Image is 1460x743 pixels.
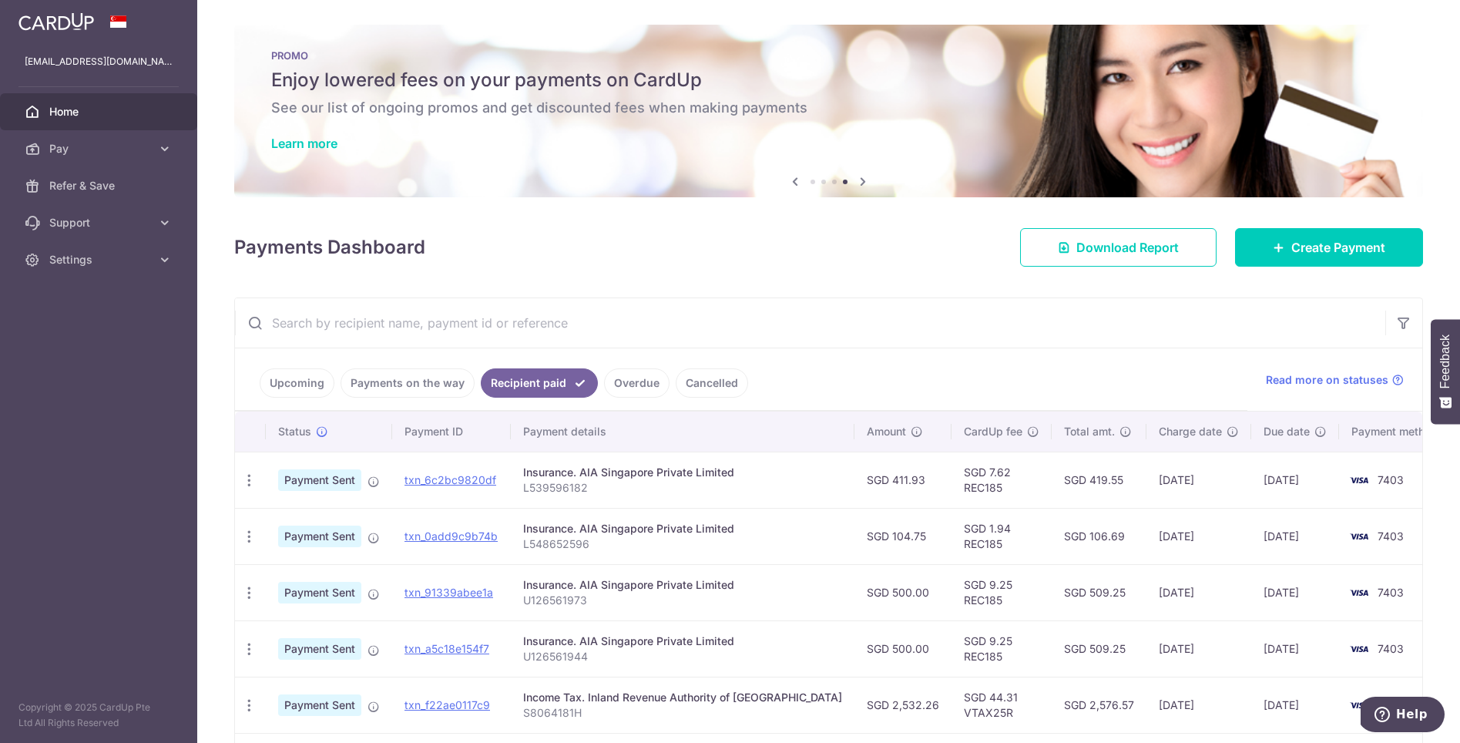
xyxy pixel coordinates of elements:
td: SGD 2,576.57 [1052,677,1146,733]
td: [DATE] [1146,564,1251,620]
td: [DATE] [1146,677,1251,733]
span: Amount [867,424,906,439]
a: txn_91339abee1a [404,586,493,599]
td: SGD 104.75 [854,508,952,564]
td: SGD 1.94 REC185 [952,508,1052,564]
a: Download Report [1020,228,1217,267]
p: S8064181H [523,705,842,721]
a: Learn more [271,136,337,151]
span: Create Payment [1291,238,1385,257]
h4: Payments Dashboard [234,234,425,261]
div: Income Tax. Inland Revenue Authority of [GEOGRAPHIC_DATA] [523,690,842,705]
div: Insurance. AIA Singapore Private Limited [523,465,842,480]
span: Download Report [1076,238,1179,257]
span: Read more on statuses [1266,372,1388,388]
span: Pay [49,141,151,156]
div: Insurance. AIA Singapore Private Limited [523,577,842,593]
span: 7403 [1378,473,1404,486]
td: SGD 411.93 [854,452,952,508]
th: Payment ID [392,412,511,452]
a: Read more on statuses [1266,372,1404,388]
p: U126561944 [523,649,842,664]
td: SGD 7.62 REC185 [952,452,1052,508]
p: PROMO [271,49,1386,62]
p: U126561973 [523,593,842,608]
span: Payment Sent [278,469,361,491]
span: 7403 [1378,642,1404,655]
a: txn_6c2bc9820df [404,473,496,486]
td: SGD 9.25 REC185 [952,620,1052,677]
td: SGD 500.00 [854,564,952,620]
img: CardUp [18,12,94,31]
td: [DATE] [1146,508,1251,564]
a: Payments on the way [341,368,475,398]
img: Latest Promos banner [234,25,1423,197]
a: txn_a5c18e154f7 [404,642,489,655]
a: Recipient paid [481,368,598,398]
span: 7403 [1378,586,1404,599]
a: txn_f22ae0117c9 [404,698,490,711]
div: Insurance. AIA Singapore Private Limited [523,634,842,649]
span: Payment Sent [278,694,361,716]
td: [DATE] [1251,508,1339,564]
img: Bank Card [1344,471,1374,489]
span: Settings [49,252,151,267]
td: SGD 509.25 [1052,620,1146,677]
span: Support [49,215,151,230]
span: Refer & Save [49,178,151,193]
span: 7403 [1378,530,1404,543]
td: SGD 509.25 [1052,564,1146,620]
span: Total amt. [1064,424,1115,439]
span: Charge date [1159,424,1222,439]
a: Overdue [604,368,670,398]
th: Payment details [511,412,854,452]
td: [DATE] [1251,677,1339,733]
a: Create Payment [1235,228,1423,267]
td: SGD 106.69 [1052,508,1146,564]
img: Bank Card [1344,640,1374,658]
div: Insurance. AIA Singapore Private Limited [523,521,842,536]
td: [DATE] [1251,452,1339,508]
img: Bank Card [1344,527,1374,546]
td: [DATE] [1146,452,1251,508]
span: Due date [1264,424,1310,439]
td: [DATE] [1251,564,1339,620]
a: Cancelled [676,368,748,398]
h6: See our list of ongoing promos and get discounted fees when making payments [271,99,1386,117]
td: [DATE] [1146,620,1251,677]
p: [EMAIL_ADDRESS][DOMAIN_NAME] [25,54,173,69]
a: Upcoming [260,368,334,398]
p: L539596182 [523,480,842,496]
td: [DATE] [1251,620,1339,677]
span: Feedback [1438,335,1452,388]
p: L548652596 [523,536,842,552]
td: SGD 419.55 [1052,452,1146,508]
img: Bank Card [1344,696,1374,714]
button: Feedback - Show survey [1431,319,1460,424]
span: Home [49,104,151,119]
img: Bank Card [1344,583,1374,602]
h5: Enjoy lowered fees on your payments on CardUp [271,68,1386,92]
td: SGD 9.25 REC185 [952,564,1052,620]
td: SGD 2,532.26 [854,677,952,733]
a: txn_0add9c9b74b [404,530,498,543]
span: Payment Sent [278,526,361,547]
input: Search by recipient name, payment id or reference [235,298,1385,348]
span: Payment Sent [278,582,361,603]
th: Payment method [1339,412,1456,452]
td: SGD 500.00 [854,620,952,677]
span: CardUp fee [964,424,1022,439]
span: Payment Sent [278,638,361,660]
span: Status [278,424,311,439]
td: SGD 44.31 VTAX25R [952,677,1052,733]
iframe: Opens a widget where you can find more information [1361,697,1445,735]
